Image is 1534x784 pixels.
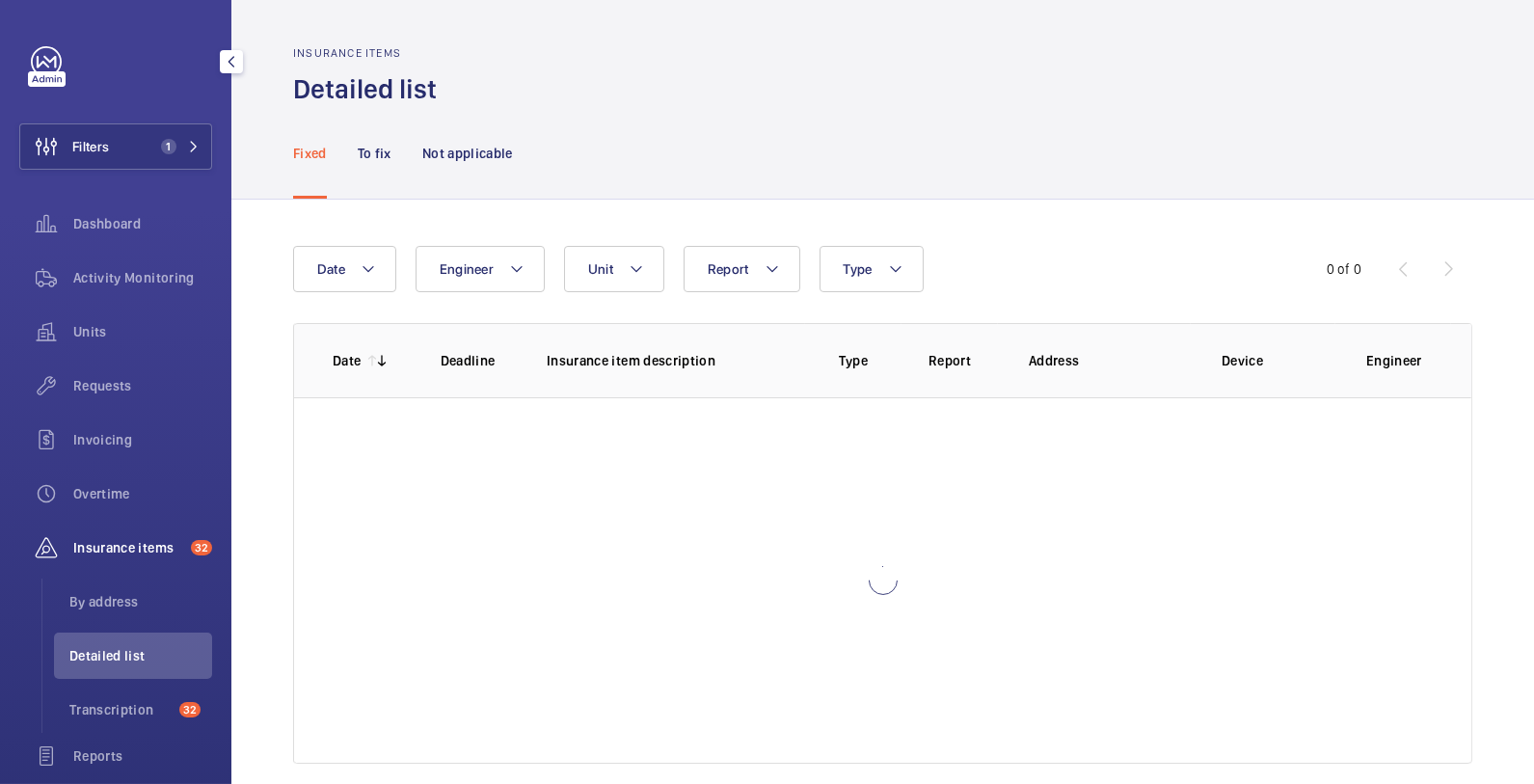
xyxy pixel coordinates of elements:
[293,46,448,60] h2: Insurance items
[588,261,613,277] span: Unit
[422,144,513,163] p: Not applicable
[73,746,212,766] span: Reports
[433,351,502,370] p: Deadline
[1029,351,1191,370] p: Address
[293,71,448,107] h1: Detailed list
[161,139,176,154] span: 1
[915,351,984,370] p: Report
[1366,351,1451,370] p: Engineer
[684,246,800,292] button: Report
[69,700,172,719] span: Transcription
[416,246,545,292] button: Engineer
[73,268,212,287] span: Activity Monitoring
[73,376,212,395] span: Requests
[358,144,391,163] p: To fix
[73,538,183,557] span: Insurance items
[293,246,396,292] button: Date
[191,540,212,555] span: 32
[73,214,212,233] span: Dashboard
[819,351,888,370] p: Type
[440,261,494,277] span: Engineer
[708,261,749,277] span: Report
[69,646,212,665] span: Detailed list
[547,351,805,370] p: Insurance item description
[564,246,664,292] button: Unit
[19,123,212,170] button: Filters1
[69,592,212,611] span: By address
[293,144,327,163] p: Fixed
[1327,259,1361,279] div: 0 of 0
[317,261,345,277] span: Date
[1222,351,1335,370] p: Device
[73,430,212,449] span: Invoicing
[820,246,924,292] button: Type
[333,351,361,370] p: Date
[73,322,212,341] span: Units
[72,137,109,156] span: Filters
[73,484,212,503] span: Overtime
[179,702,201,717] span: 32
[844,261,873,277] span: Type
